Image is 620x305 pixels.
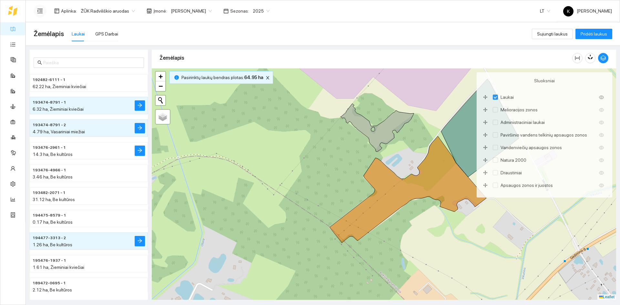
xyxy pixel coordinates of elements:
[483,120,491,125] span: drag
[483,145,491,150] span: drag
[137,148,142,154] span: arrow-right
[498,182,555,189] span: Apsaugos zonos ir juostos
[599,95,604,100] span: eye
[33,212,66,219] span: 194475-8579 - 1
[264,76,271,80] span: close
[575,29,612,39] button: Pridėti laukus
[72,30,85,37] div: Laukai
[181,74,263,81] span: Pasirinktų laukų bendras plotas :
[171,6,212,16] span: Jonas Ruškys
[147,8,152,14] span: shop
[33,258,66,264] span: 195476-1937 - 1
[599,183,604,188] span: eye
[37,8,43,14] span: menu-unfold
[33,167,66,173] span: 193476-4966 - 1
[573,56,582,61] span: column-width
[563,8,612,14] span: [PERSON_NAME]
[483,183,491,188] span: drag
[33,265,84,270] span: 1.61 ha, Žieminiai kviečiai
[575,31,612,36] a: Pridėti laukus
[33,190,66,196] span: 193482-2071 - 1
[156,72,165,81] a: Zoom in
[599,145,604,150] span: eye
[37,60,42,65] span: search
[33,122,66,128] span: 193474-8791 - 2
[33,84,86,89] span: 62.22 ha, Žieminiai kviečiai
[95,30,118,37] div: GPS Darbai
[483,158,491,162] span: drag
[33,280,66,286] span: 189472-0695 - 1
[498,144,564,151] span: Vandenviečių apsaugos zonos
[61,7,77,15] span: Aplinka :
[599,295,615,299] a: Leaflet
[498,157,529,164] span: Natura 2000
[174,75,179,80] span: info-circle
[599,158,604,163] span: eye
[599,133,604,137] span: eye
[54,8,59,14] span: layout
[33,287,72,292] span: 2.12 ha, Be kultūros
[135,236,145,246] button: arrow-right
[34,29,64,39] span: Žemėlapis
[483,133,491,137] span: drag
[599,170,604,175] span: eye
[33,145,66,151] span: 193476-2961 - 1
[34,5,46,17] button: menu-unfold
[223,8,229,14] span: calendar
[33,107,84,112] span: 6.32 ha, Žieminiai kviečiai
[33,174,73,179] span: 3.46 ha, Be kultūros
[244,75,263,80] b: 64.95 ha
[532,29,573,39] button: Sujungti laukus
[43,59,140,66] input: Paieška
[498,106,540,113] span: Melioracijos zonos
[33,235,66,241] span: 194477-3313 - 2
[498,169,524,176] span: Draustiniai
[153,7,167,15] span: Įmonė :
[567,6,570,16] span: K
[599,107,604,112] span: eye
[33,129,85,134] span: 4.79 ha, Vasariniai miežiai
[537,30,568,37] span: Sujungti laukus
[498,131,590,138] span: Paviršinio vandens telkinių apsaugos zonos
[498,94,516,101] span: Laukai
[137,103,142,109] span: arrow-right
[33,77,66,83] span: 192482-6111 - 1
[137,125,142,131] span: arrow-right
[81,6,135,16] span: ŽŪK Radviliškio aruodas
[33,152,73,157] span: 14.3 ha, Be kultūros
[264,74,272,82] button: close
[33,99,66,106] span: 193474-8791 - 1
[253,6,270,16] span: 2025
[540,6,550,16] span: LT
[498,119,547,126] span: Administraciniai laukai
[156,110,170,124] a: Layers
[532,31,573,36] a: Sujungti laukus
[135,123,145,133] button: arrow-right
[581,30,607,37] span: Pridėti laukus
[159,82,163,90] span: −
[483,170,491,175] span: drag
[33,219,73,225] span: 0.17 ha, Be kultūros
[160,49,572,67] div: Žemėlapis
[137,238,142,244] span: arrow-right
[135,146,145,156] button: arrow-right
[534,77,555,84] span: Sluoksniai
[33,197,75,202] span: 31.12 ha, Be kultūros
[599,120,604,125] span: eye
[159,72,163,80] span: +
[572,53,583,63] button: column-width
[156,96,165,105] button: Initiate a new search
[483,107,491,112] span: drag
[135,100,145,111] button: arrow-right
[156,81,165,91] a: Zoom out
[483,95,491,99] span: drag
[33,242,72,247] span: 1.26 ha, Be kultūros
[230,7,249,15] span: Sezonas :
